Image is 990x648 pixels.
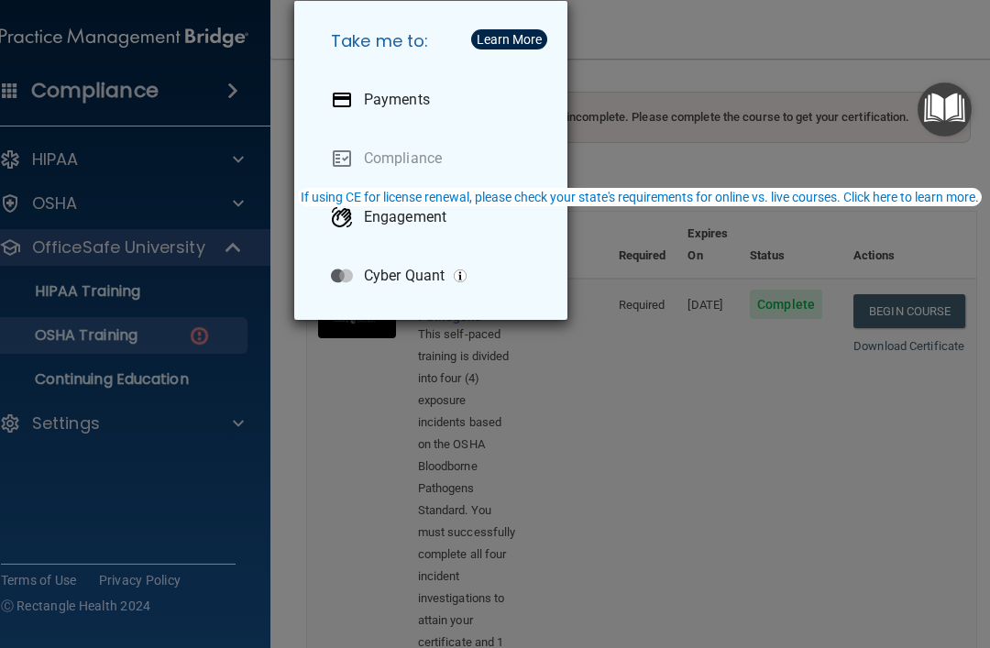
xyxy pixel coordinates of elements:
[301,191,979,203] div: If using CE for license renewal, please check your state's requirements for online vs. live cours...
[316,250,553,302] a: Cyber Quant
[316,74,553,126] a: Payments
[316,133,553,184] a: Compliance
[316,192,553,243] a: Engagement
[364,208,446,226] p: Engagement
[316,16,553,67] h5: Take me to:
[298,188,982,206] button: If using CE for license renewal, please check your state's requirements for online vs. live cours...
[364,267,445,285] p: Cyber Quant
[471,29,547,49] button: Learn More
[364,91,430,109] p: Payments
[477,33,542,46] div: Learn More
[918,82,972,137] button: Open Resource Center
